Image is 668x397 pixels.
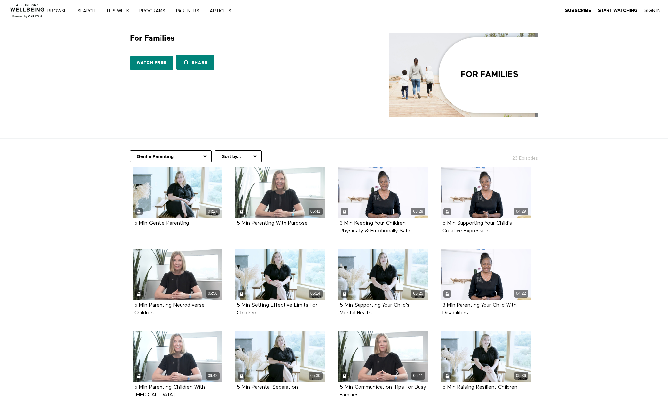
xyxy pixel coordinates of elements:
[75,9,102,13] a: Search
[411,290,425,297] div: 05:25
[206,290,220,297] div: 06:56
[133,249,223,300] a: 5 Min Parenting Neurodiverse Children 06:56
[338,167,428,218] a: 3 Min Keeping Your Children Physically & Emotionally Safe 03:28
[441,167,531,218] a: 5 Min Supporting Your Child's Creative Expression 04:29
[338,331,428,382] a: 5 Min Communication Tips For Busy Families 06:11
[442,221,512,233] a: 5 Min Supporting Your Child's Creative Expression
[309,372,323,380] div: 05:30
[206,372,220,380] div: 06:42
[441,331,531,382] a: 5 Min Raising Resilient Children 05:36
[237,221,308,226] strong: 5 Min Parenting With Purpose
[134,303,205,315] a: 5 Min Parenting Neurodiverse Children
[134,221,189,226] a: 5 Min Gentle Parenting
[411,372,425,380] div: 06:11
[340,221,410,233] a: 3 Min Keeping Your Children Physically & Emotionally Safe
[309,290,323,297] div: 05:14
[340,303,409,315] a: 5 Min Supporting Your Child's Mental Health
[598,8,638,14] a: Start Watching
[441,249,531,300] a: 3 Min Parenting Your Child With Disabilities 04:22
[45,9,74,13] a: Browse
[237,385,298,390] strong: 5 Min Parental Separation
[130,56,173,70] a: Watch free
[208,9,238,13] a: ARTICLES
[411,208,425,215] div: 03:28
[309,208,323,215] div: 05:41
[565,8,591,14] a: Subscribe
[514,372,528,380] div: 05:36
[133,167,223,218] a: 5 Min Gentle Parenting 04:27
[52,7,245,14] nav: Primary
[237,303,317,315] a: 5 Min Setting Effective Limits For Children
[442,303,517,315] a: 3 Min Parenting Your Child With Disabilities
[442,385,517,390] strong: 5 Min Raising Resilient Children
[235,167,325,218] a: 5 Min Parenting With Purpose 05:41
[176,55,214,70] a: Share
[137,9,172,13] a: PROGRAMS
[338,249,428,300] a: 5 Min Supporting Your Child's Mental Health 05:25
[237,221,308,226] a: 5 Min Parenting With Purpose
[174,9,206,13] a: PARTNERS
[104,9,136,13] a: THIS WEEK
[133,331,223,382] a: 5 Min Parenting Children With ADHD 06:42
[235,331,325,382] a: 5 Min Parental Separation 05:30
[130,33,175,43] h1: For Families
[514,290,528,297] div: 04:22
[468,150,542,162] h2: 23 Episodes
[206,208,220,215] div: 04:27
[235,249,325,300] a: 5 Min Setting Effective Limits For Children 05:14
[134,221,189,226] strong: 5 Min Gentle Parenting
[389,33,538,117] img: For Families
[514,208,528,215] div: 04:29
[442,385,517,390] a: 5 Min Raising Resilient Children
[237,385,298,390] a: 5 Min Parental Separation
[644,8,661,14] a: Sign In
